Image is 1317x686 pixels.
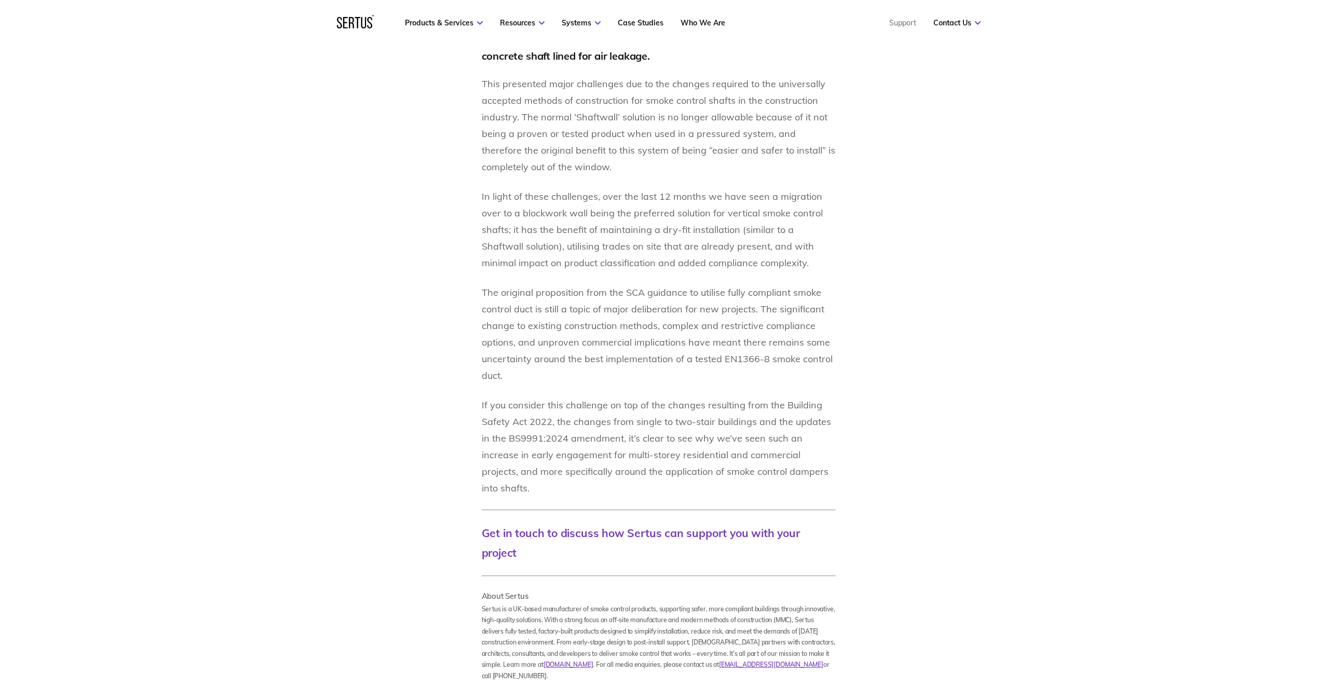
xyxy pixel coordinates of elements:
[544,661,593,668] a: [DOMAIN_NAME]
[933,18,981,28] a: Contact Us
[500,18,545,28] a: Resources
[482,605,835,668] b: Sertus is a UK-based manufacturer of smoke control products, supporting safer, more compliant bui...
[482,76,836,175] p: This presented major challenges due to the changes required to the universally accepted methods o...
[482,397,836,497] p: If you consider this challenge on top of the changes resulting from the Building Safety Act 2022,...
[405,18,483,28] a: Products & Services
[618,18,663,28] a: Case Studies
[482,526,800,559] a: Get in touch to discuss how Sertus can support you with your project
[482,661,830,679] b: or call [PHONE_NUMBER].
[562,18,601,28] a: Systems
[889,18,916,28] a: Support
[593,661,719,668] b: . For all media enquiries, please contact us at
[1130,566,1317,686] iframe: Chat Widget
[681,18,725,28] a: Who We Are
[482,188,836,271] p: In light of these challenges, over the last 12 months we have seen a migration over to a blockwor...
[719,661,823,668] a: [EMAIL_ADDRESS][DOMAIN_NAME]
[482,591,528,601] b: About Sertus
[482,284,836,384] p: The original proposition from the SCA guidance to utilise fully compliant smoke control duct is s...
